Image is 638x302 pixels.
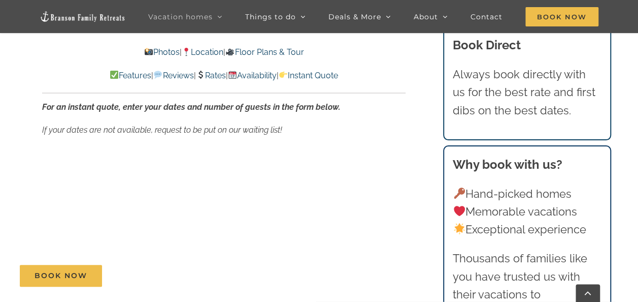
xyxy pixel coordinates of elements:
a: Availability [228,71,277,80]
img: 🔑 [454,188,465,199]
img: ❤️ [454,205,465,217]
b: Book Direct [453,38,521,52]
p: Always book directly with us for the best rate and first dibs on the best dates. [453,66,601,119]
img: 🎥 [226,48,234,56]
img: 🌟 [454,223,465,234]
img: 💬 [154,71,162,79]
img: 💲 [196,71,205,79]
img: 👉 [279,71,287,79]
a: Photos [144,47,180,57]
h3: Why book with us? [453,156,601,174]
span: Book Now [525,7,598,26]
p: | | | | [42,69,406,82]
img: 📆 [228,71,237,79]
p: | | [42,46,406,59]
img: ✅ [110,71,118,79]
a: Instant Quote [279,71,338,80]
span: About [414,13,438,20]
a: Floor Plans & Tour [225,47,304,57]
i: For an instant quote, enter your dates and number of guests in the form below. [42,102,341,112]
span: Things to do [245,13,296,20]
p: Hand-picked homes Memorable vacations Exceptional experience [453,185,601,239]
span: Vacation homes [148,13,213,20]
img: 📍 [182,48,190,56]
a: Reviews [153,71,193,80]
a: Features [110,71,151,80]
span: Contact [471,13,502,20]
img: 📸 [145,48,153,56]
span: Deals & More [328,13,381,20]
a: Location [182,47,223,57]
img: Branson Family Retreats Logo [40,11,126,22]
a: Rates [196,71,226,80]
em: If your dates are not available, request to be put on our waiting list! [42,125,282,135]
